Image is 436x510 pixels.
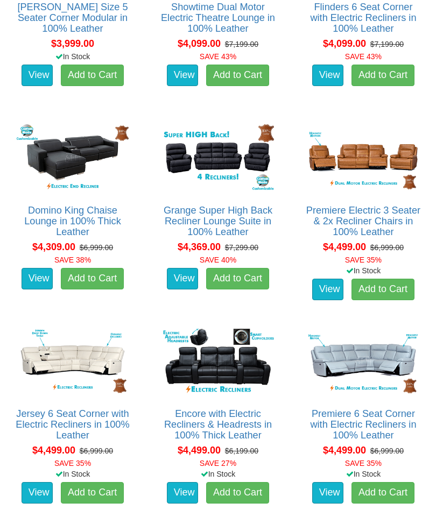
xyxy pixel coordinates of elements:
[32,445,75,456] span: $4,499.00
[310,2,416,34] a: Flinders 6 Seat Corner with Electric Recliners in 100% Leather
[32,242,75,252] span: $4,309.00
[80,447,113,455] del: $6,999.00
[54,459,91,467] font: SAVE 35%
[323,38,366,49] span: $4,099.00
[345,52,382,61] font: SAVE 43%
[159,325,277,398] img: Encore with Electric Recliners & Headrests in 100% Thick Leather
[200,459,236,467] font: SAVE 27%
[305,122,422,194] img: Premiere Electric 3 Seater & 2x Recliner Chairs in 100% Leather
[6,469,139,479] div: In Stock
[297,469,430,479] div: In Stock
[351,482,414,504] a: Add to Cart
[351,279,414,300] a: Add to Cart
[22,268,53,289] a: View
[200,256,236,264] font: SAVE 40%
[200,52,236,61] font: SAVE 43%
[54,256,91,264] font: SAVE 38%
[61,482,124,504] a: Add to Cart
[206,65,269,86] a: Add to Cart
[351,65,414,86] a: Add to Cart
[206,482,269,504] a: Add to Cart
[14,122,131,194] img: Domino King Chaise Lounge in 100% Thick Leather
[151,469,285,479] div: In Stock
[312,65,343,86] a: View
[164,205,272,237] a: Grange Super High Back Recliner Lounge Suite in 100% Leather
[225,447,258,455] del: $6,199.00
[167,65,198,86] a: View
[164,408,272,441] a: Encore with Electric Recliners & Headrests in 100% Thick Leather
[370,40,404,48] del: $7,199.00
[178,445,221,456] span: $4,499.00
[61,268,124,289] a: Add to Cart
[167,482,198,504] a: View
[323,242,366,252] span: $4,499.00
[310,408,416,441] a: Premiere 6 Seat Corner with Electric Recliners in 100% Leather
[51,38,94,49] span: $3,999.00
[312,482,343,504] a: View
[14,325,131,398] img: Jersey 6 Seat Corner with Electric Recliners in 100% Leather
[80,243,113,252] del: $6,999.00
[22,482,53,504] a: View
[323,445,366,456] span: $4,499.00
[178,38,221,49] span: $4,099.00
[370,243,404,252] del: $6,999.00
[345,256,382,264] font: SAVE 35%
[6,51,139,62] div: In Stock
[178,242,221,252] span: $4,369.00
[22,65,53,86] a: View
[225,243,258,252] del: $7,299.00
[161,2,275,34] a: Showtime Dual Motor Electric Theatre Lounge in 100% Leather
[16,408,129,441] a: Jersey 6 Seat Corner with Electric Recliners in 100% Leather
[297,265,430,276] div: In Stock
[225,40,258,48] del: $7,199.00
[17,2,128,34] a: [PERSON_NAME] Size 5 Seater Corner Modular in 100% Leather
[305,325,422,398] img: Premiere 6 Seat Corner with Electric Recliners in 100% Leather
[167,268,198,289] a: View
[206,268,269,289] a: Add to Cart
[159,122,277,194] img: Grange Super High Back Recliner Lounge Suite in 100% Leather
[306,205,420,237] a: Premiere Electric 3 Seater & 2x Recliner Chairs in 100% Leather
[370,447,404,455] del: $6,999.00
[24,205,121,237] a: Domino King Chaise Lounge in 100% Thick Leather
[312,279,343,300] a: View
[345,459,382,467] font: SAVE 35%
[61,65,124,86] a: Add to Cart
